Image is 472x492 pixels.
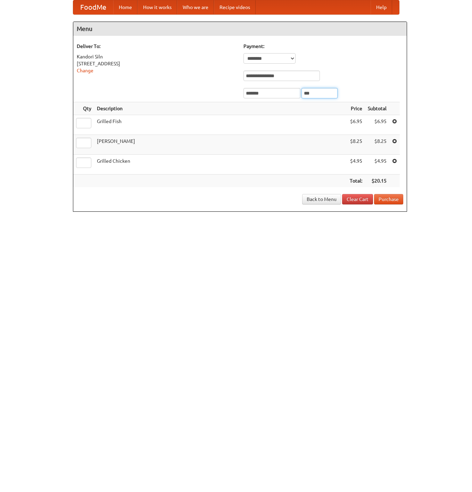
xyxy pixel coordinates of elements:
th: Qty [73,102,94,115]
h5: Payment: [243,43,403,50]
h5: Deliver To: [77,43,237,50]
button: Purchase [374,194,403,204]
th: Total: [347,175,365,187]
td: $6.95 [347,115,365,135]
td: $4.95 [365,155,389,175]
td: $8.25 [365,135,389,155]
th: Description [94,102,347,115]
h4: Menu [73,22,407,36]
td: Grilled Fish [94,115,347,135]
td: $8.25 [347,135,365,155]
th: Price [347,102,365,115]
div: Kandori Siln [77,53,237,60]
a: Help [371,0,392,14]
th: Subtotal [365,102,389,115]
a: How it works [138,0,177,14]
td: Grilled Chicken [94,155,347,175]
a: Who we are [177,0,214,14]
a: Clear Cart [342,194,373,204]
a: Change [77,68,93,73]
th: $20.15 [365,175,389,187]
a: FoodMe [73,0,113,14]
td: [PERSON_NAME] [94,135,347,155]
a: Home [113,0,138,14]
div: [STREET_ADDRESS] [77,60,237,67]
td: $6.95 [365,115,389,135]
a: Back to Menu [302,194,341,204]
td: $4.95 [347,155,365,175]
a: Recipe videos [214,0,256,14]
